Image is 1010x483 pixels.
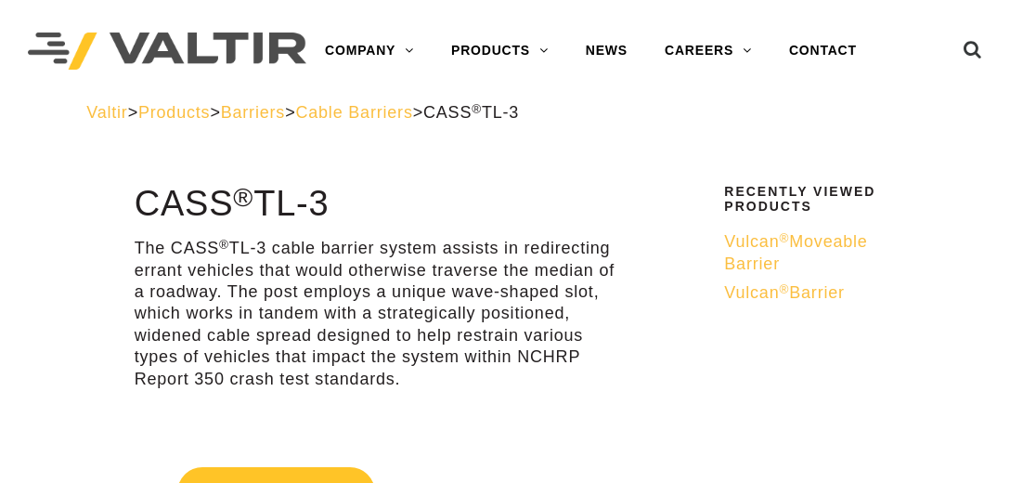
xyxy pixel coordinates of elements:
[86,103,127,122] a: Valtir
[472,102,482,116] sup: ®
[779,282,789,296] sup: ®
[724,185,912,214] h2: Recently Viewed Products
[221,103,285,122] a: Barriers
[28,33,306,71] img: Valtir
[423,103,519,122] span: CASS TL-3
[86,102,924,124] div: > > > >
[567,33,646,70] a: NEWS
[135,185,624,224] h1: CASS TL-3
[295,103,412,122] a: Cable Barriers
[646,33,770,70] a: CAREERS
[724,283,845,302] span: Vulcan Barrier
[306,33,433,70] a: COMPANY
[724,282,912,304] a: Vulcan®Barrier
[770,33,875,70] a: CONTACT
[724,231,912,275] a: Vulcan®Moveable Barrier
[433,33,567,70] a: PRODUCTS
[724,232,867,272] span: Vulcan Moveable Barrier
[138,103,210,122] a: Products
[219,238,229,252] sup: ®
[233,182,253,212] sup: ®
[779,231,789,245] sup: ®
[135,238,624,390] p: The CASS TL-3 cable barrier system assists in redirecting errant vehicles that would otherwise tr...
